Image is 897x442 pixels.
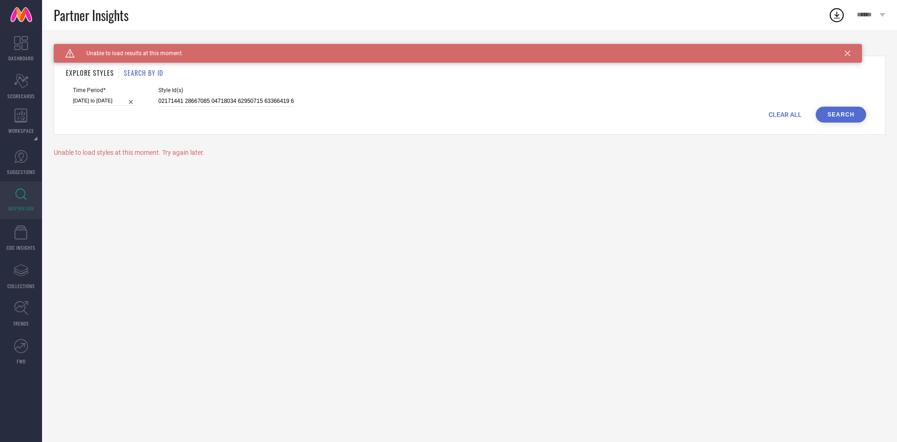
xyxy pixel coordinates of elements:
div: Unable to load styles at this moment. Try again later. [54,149,885,156]
input: Enter comma separated style ids e.g. 12345, 67890 [158,96,294,107]
span: COLLECTIONS [7,283,35,290]
span: WORKSPACE [8,127,34,134]
h1: EXPLORE STYLES [66,68,114,78]
span: SUGGESTIONS [7,168,36,175]
input: Select time period [73,96,137,106]
span: Partner Insights [54,6,128,25]
span: FWD [17,358,26,365]
div: Open download list [828,7,845,23]
h1: SEARCH BY ID [124,68,163,78]
span: Unable to load results at this moment. [75,50,183,57]
div: Back TO Dashboard [54,44,885,51]
span: CDC INSIGHTS [7,244,36,251]
span: TRENDS [13,320,29,327]
span: DASHBOARD [8,55,34,62]
span: Time Period* [73,87,137,94]
span: CLEAR ALL [769,111,802,118]
span: SCORECARDS [7,93,35,100]
span: Style Id(s) [158,87,294,94]
span: INSPIRATION [8,205,34,212]
button: Search [816,107,866,123]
